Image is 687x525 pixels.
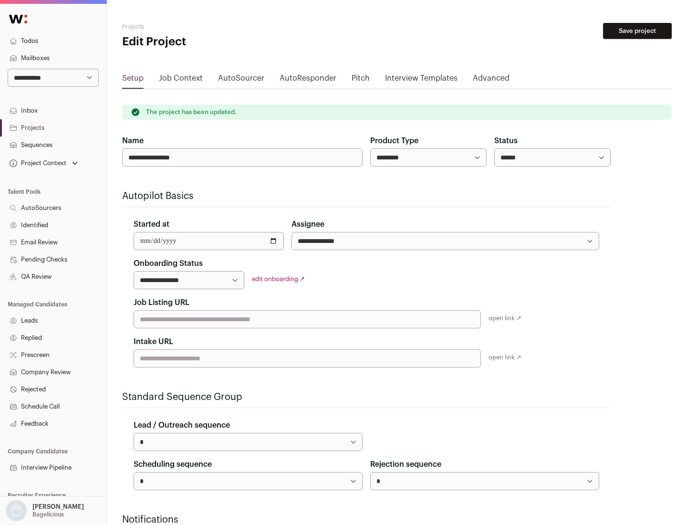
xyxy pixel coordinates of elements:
label: Job Listing URL [134,297,189,308]
p: The project has been updated. [146,108,237,116]
h1: Edit Project [122,34,305,50]
label: Status [494,135,518,147]
h2: Autopilot Basics [122,189,611,203]
label: Intake URL [134,336,173,347]
label: Product Type [370,135,418,147]
img: Wellfound [4,10,32,29]
button: Open dropdown [8,157,80,170]
label: Lead / Outreach sequence [134,420,230,431]
label: Started at [134,219,169,230]
label: Rejection sequence [370,459,441,470]
label: Onboarding Status [134,258,203,269]
a: edit onboarding ↗ [252,276,305,282]
button: Open dropdown [4,500,86,521]
img: nopic.png [6,500,27,521]
a: Advanced [473,73,510,88]
label: Name [122,135,144,147]
label: Assignee [291,219,324,230]
button: Save project [603,23,672,39]
div: Project Context [8,159,66,167]
h2: Projects [122,23,305,31]
a: Interview Templates [385,73,458,88]
a: Pitch [352,73,370,88]
a: AutoResponder [280,73,336,88]
a: Setup [122,73,144,88]
p: [PERSON_NAME] [32,503,84,511]
p: Bagelicious [32,511,64,518]
a: AutoSourcer [218,73,264,88]
h2: Standard Sequence Group [122,390,611,404]
label: Scheduling sequence [134,459,212,470]
a: Job Context [159,73,203,88]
